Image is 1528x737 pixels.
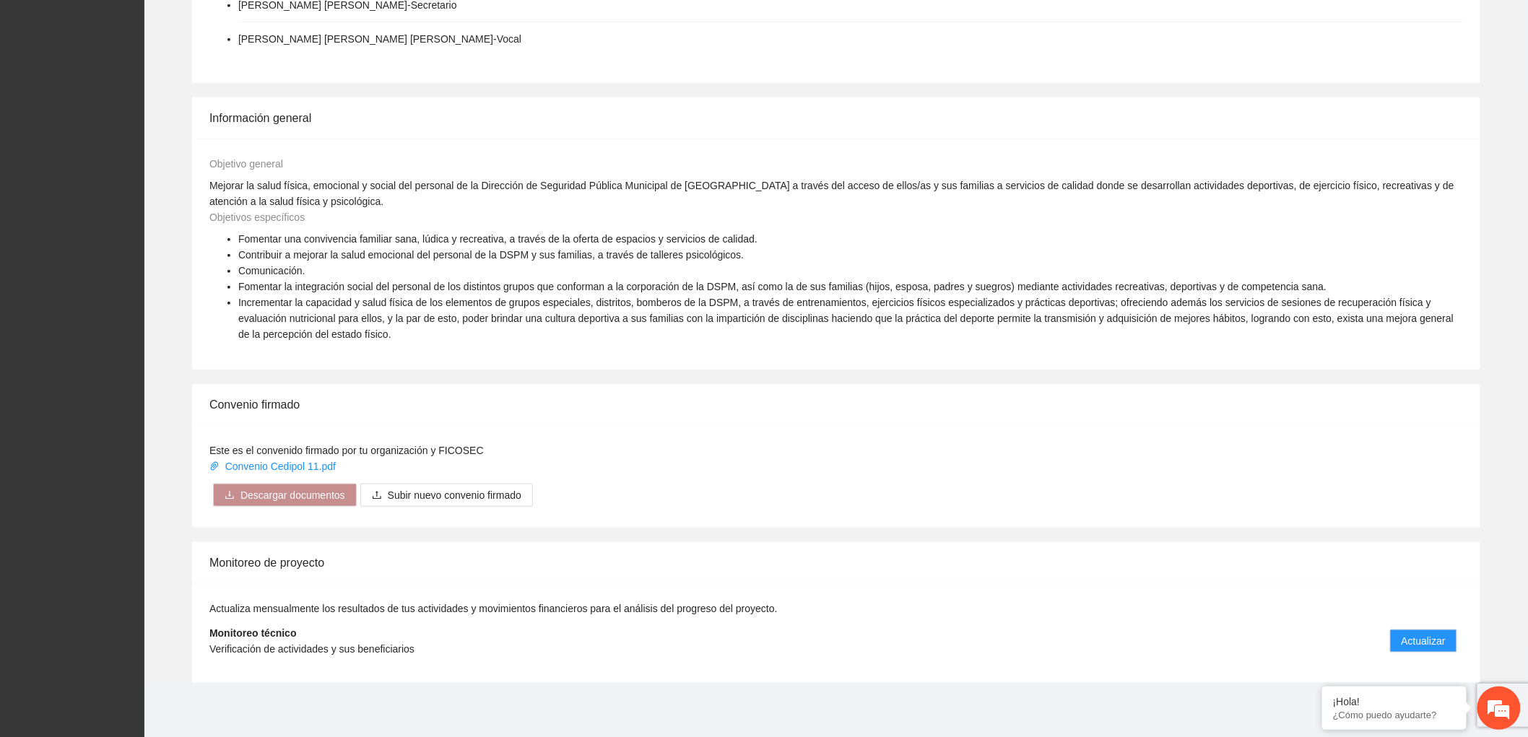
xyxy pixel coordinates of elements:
span: Fomentar la integración social del personal de los distintos grupos que conforman a la corporació... [238,281,1327,292]
span: Subir nuevo convenio firmado [388,487,521,503]
span: uploadSubir nuevo convenio firmado [360,489,533,501]
span: Objetivos específicos [209,211,305,223]
span: Actualiza mensualmente los resultados de tus actividades y movimientos financieros para el anális... [209,603,778,614]
a: Convenio Cedipol 11.pdf [209,461,339,472]
span: Fomentar una convivencia familiar sana, lúdica y recreativa, a través de la oferta de espacios y ... [238,233,758,245]
span: Contribuir a mejorar la salud emocional del personal de la DSPM y sus familias, a través de talle... [238,249,744,261]
span: Comunicación. [238,265,305,276]
span: upload [372,490,382,502]
span: Objetivo general [209,158,283,170]
button: uploadSubir nuevo convenio firmado [360,484,533,507]
span: paper-clip [209,461,220,471]
div: Monitoreo de proyecto [209,542,1463,583]
p: ¿Cómo puedo ayudarte? [1333,710,1456,720]
div: Información general [209,97,1463,139]
div: ¡Hola! [1333,696,1456,707]
button: downloadDescargar documentos [213,484,357,507]
li: [PERSON_NAME] [PERSON_NAME] [PERSON_NAME] - Vocal [238,31,521,47]
div: Convenio firmado [209,384,1463,425]
strong: Monitoreo técnico [209,627,297,639]
span: Incrementar la capacidad y salud física de los elementos de grupos especiales, distritos, bombero... [238,297,1454,340]
span: download [225,490,235,502]
span: Verificación de actividades y sus beneficiarios [209,643,414,655]
span: Descargar documentos [240,487,345,503]
span: Mejorar la salud física, emocional y social del personal de la Dirección de Seguridad Pública Mun... [209,180,1454,207]
button: Actualizar [1390,629,1457,653]
span: Este es el convenido firmado por tu organización y FICOSEC [209,445,484,456]
span: Actualizar [1402,633,1446,649]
